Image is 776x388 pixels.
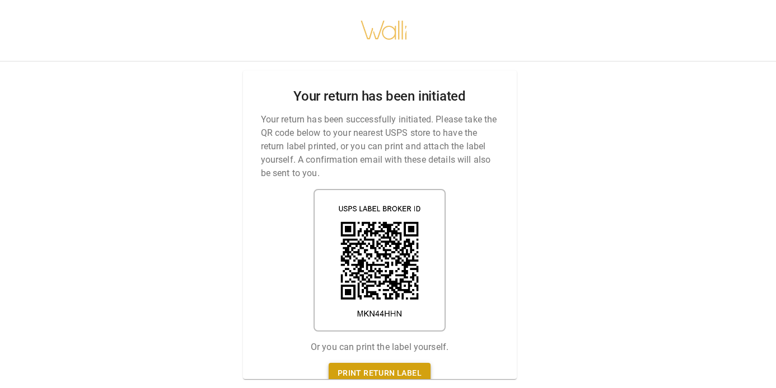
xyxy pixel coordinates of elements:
img: shipping label qr code [314,189,446,332]
p: Or you can print the label yourself. [311,340,448,354]
h2: Your return has been initiated [293,88,466,105]
img: walli-inc.myshopify.com [360,6,408,54]
a: Print return label [329,363,431,384]
p: Your return has been successfully initiated. Please take the QR code below to your nearest USPS s... [261,113,499,180]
